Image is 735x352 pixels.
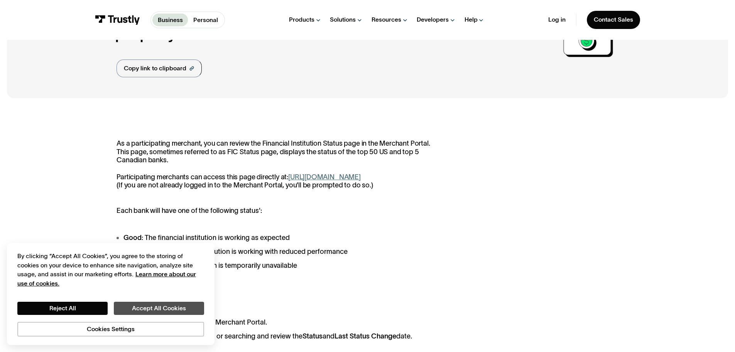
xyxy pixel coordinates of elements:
[17,322,204,337] button: Cookies Settings
[117,247,439,257] li: : The financial institution is working with reduced performance
[95,15,140,25] img: Trustly Logo
[117,291,439,300] p: To determine a bank's status,
[289,16,314,24] div: Products
[127,331,439,342] li: Locate the bank by scrolling or searching and review the and date.
[193,15,218,25] p: Personal
[17,252,204,288] div: By clicking “Accept All Cookies”, you agree to the storing of cookies on your device to enhance s...
[117,207,439,215] p: Each bank will have one of the following status':
[117,139,439,189] p: As a participating merchant, you can review the Financial Institution Status page in the Merchant...
[417,16,449,24] div: Developers
[302,332,323,340] strong: Status
[330,16,356,24] div: Solutions
[117,260,439,271] li: : The financial institution is temporarily unavailable
[288,173,361,181] a: [URL][DOMAIN_NAME]
[587,11,640,29] a: Contact Sales
[114,302,204,315] button: Accept All Cookies
[548,16,566,24] a: Log in
[158,15,183,25] p: Business
[152,14,188,26] a: Business
[17,302,108,315] button: Reject All
[594,16,633,24] div: Contact Sales
[188,14,223,26] a: Personal
[17,252,204,336] div: Privacy
[117,233,439,243] li: : The financial institution is working as expected
[127,317,439,328] li: Click in Merchant Portal.
[372,16,401,24] div: Resources
[335,332,396,340] strong: Last Status Change
[465,16,478,24] div: Help
[123,234,142,241] strong: Good
[7,243,215,345] div: Cookie banner
[124,64,186,73] div: Copy link to clipboard
[117,60,202,77] a: Copy link to clipboard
